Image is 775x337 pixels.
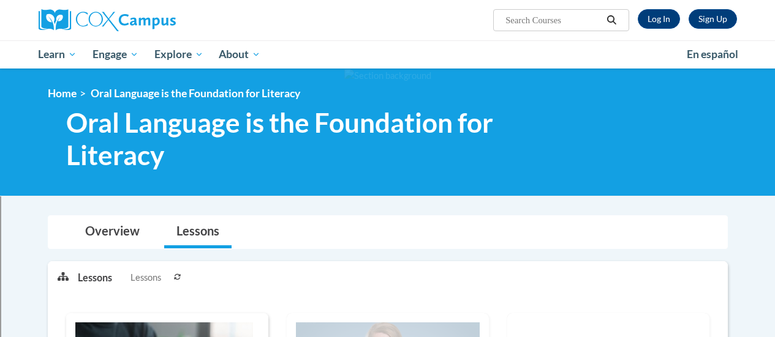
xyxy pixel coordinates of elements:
[91,87,300,100] span: Oral Language is the Foundation for Literacy
[48,87,77,100] a: Home
[38,47,77,62] span: Learn
[39,9,176,31] img: Cox Campus
[602,13,621,28] button: Search
[638,9,680,29] a: Log In
[154,47,203,62] span: Explore
[504,13,602,28] input: Search Courses
[687,48,738,61] span: En español
[39,9,259,31] a: Cox Campus
[689,9,737,29] a: Register
[146,40,211,69] a: Explore
[344,69,431,83] img: Section background
[679,42,746,67] a: En español
[219,47,260,62] span: About
[66,106,572,171] span: Oral Language is the Foundation for Literacy
[31,40,85,69] a: Learn
[93,47,138,62] span: Engage
[29,40,746,69] div: Main menu
[85,40,146,69] a: Engage
[211,40,268,69] a: About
